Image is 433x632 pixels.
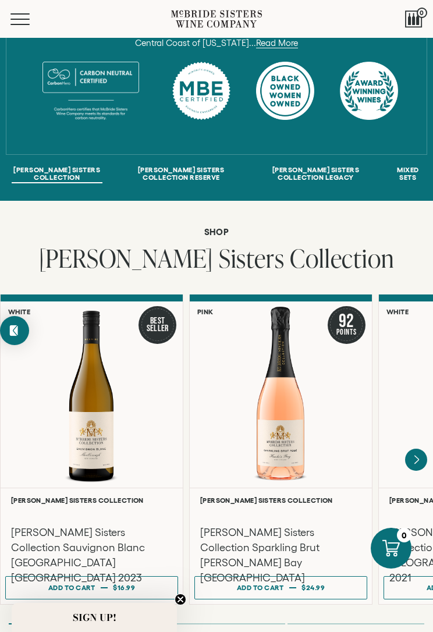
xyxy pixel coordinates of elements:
h6: [PERSON_NAME] Sisters Collection [200,496,361,504]
span: Sisters [219,241,285,275]
button: Mobile Menu Trigger [10,13,52,25]
h6: White [386,308,409,315]
h6: [PERSON_NAME] Sisters Collection [11,496,172,504]
div: Add to cart [48,579,95,596]
span: SIGN UP! [73,610,116,624]
a: [PERSON_NAME] SISTERS COLLECTION LEGACY [260,166,371,183]
h3: [PERSON_NAME] Sisters Collection Sparkling Brut [PERSON_NAME] Bay [GEOGRAPHIC_DATA] [200,525,361,585]
li: Page dot 3 [288,623,424,624]
button: Add to cart $24.99 [194,576,367,599]
a: [PERSON_NAME] SISTERS COLLECTION RESERVE [126,166,237,183]
span: Collection [290,241,394,275]
div: 0 [397,528,411,542]
div: SIGN UP!Close teaser [12,603,177,632]
h3: [PERSON_NAME] Sisters Collection Sauvignon Blanc [GEOGRAPHIC_DATA] [GEOGRAPHIC_DATA] 2023 [11,525,172,585]
button: Add to cart $16.99 [5,576,178,599]
span: 0 [417,8,427,18]
a: MIXED SETS [395,166,421,183]
li: Page dot 2 [148,623,285,624]
a: Pink 92 Points McBride Sisters Collection Sparkling Brut Rose Hawke's Bay NV [PERSON_NAME] Sister... [189,294,372,605]
h6: White [8,308,30,315]
div: Add to cart [237,579,284,596]
span: $24.99 [301,584,325,591]
h6: Pink [197,308,214,315]
a: [PERSON_NAME] SISTERS COLLECTION [12,166,102,183]
a: Read More [256,38,298,48]
span: $16.99 [113,584,135,591]
button: Close teaser [175,594,186,605]
li: Page dot 1 [9,623,145,624]
span: [PERSON_NAME] [39,241,213,275]
button: Next [405,449,427,471]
